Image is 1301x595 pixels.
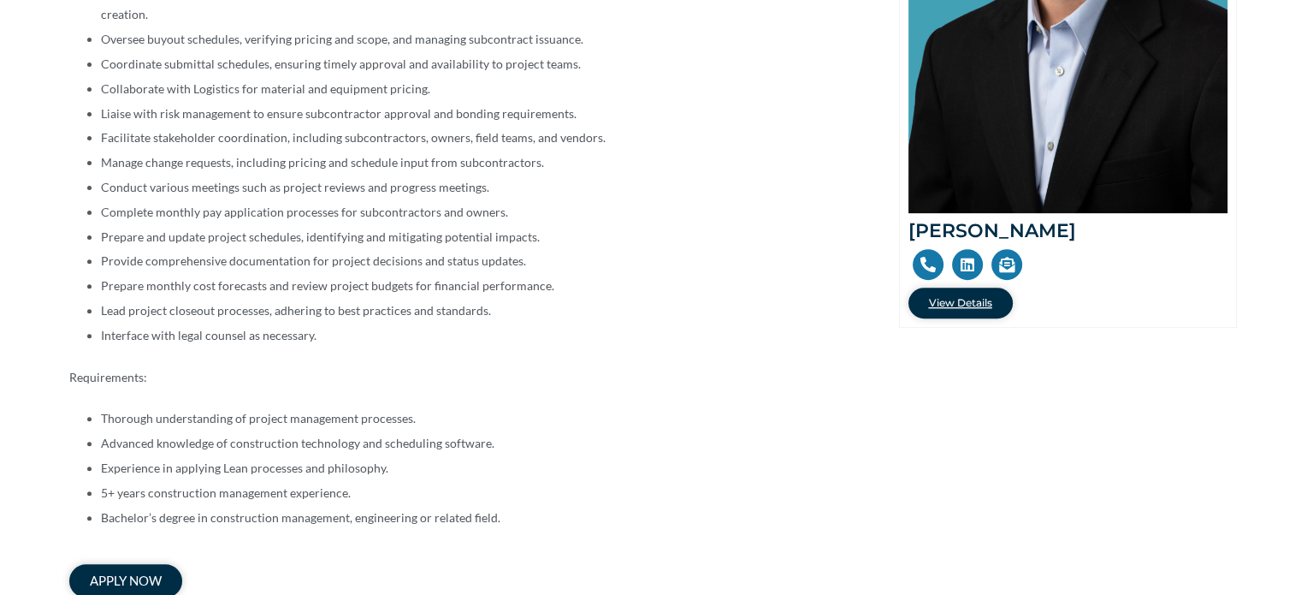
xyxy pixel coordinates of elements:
h2: [PERSON_NAME] [908,222,1227,241]
span: Prepare monthly cost forecasts and review project budgets for financial performance. [101,278,554,293]
span: Bachelor’s degree in construction management, engineering or related field. [101,510,500,525]
a: View Details [908,288,1013,318]
span: Collaborate with Logistics for material and equipment pricing. [101,81,430,96]
span: Liaise with risk management to ensure subcontractor approval and bonding requirements. [101,106,577,121]
span: Facilitate stakeholder coordination, including subcontractors, owners, field teams, and vendors. [101,130,606,145]
span: Complete monthly pay application processes for subcontractors and owners. [101,205,508,219]
span: Lead project closeout processes, adhering to best practices and standards. [101,303,491,318]
span: Requirements: [69,370,147,384]
span: Conduct various meetings such as project reviews and progress meetings. [101,180,489,194]
span: Thorough understanding of project management processes. [101,411,416,425]
span: Coordinate submittal schedules, ensuring timely approval and availability to project teams. [101,57,581,71]
span: Provide comprehensive documentation for project decisions and status updates. [101,253,526,268]
span: apply now [90,574,162,587]
span: Interface with legal counsel as necessary. [101,328,316,342]
span: View Details [929,298,992,308]
span: Manage change requests, including pricing and schedule input from subcontractors. [101,155,544,170]
span: Advanced knowledge of construction technology and scheduling software. [101,436,494,450]
span: Oversee buyout schedules, verifying pricing and scope, and managing subcontract issuance. [101,32,583,46]
span: Prepare and update project schedules, identifying and mitigating potential impacts. [101,229,540,244]
span: Experience in applying Lean processes and philosophy. [101,461,388,475]
span: 5+ years construction management experience. [101,485,351,500]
